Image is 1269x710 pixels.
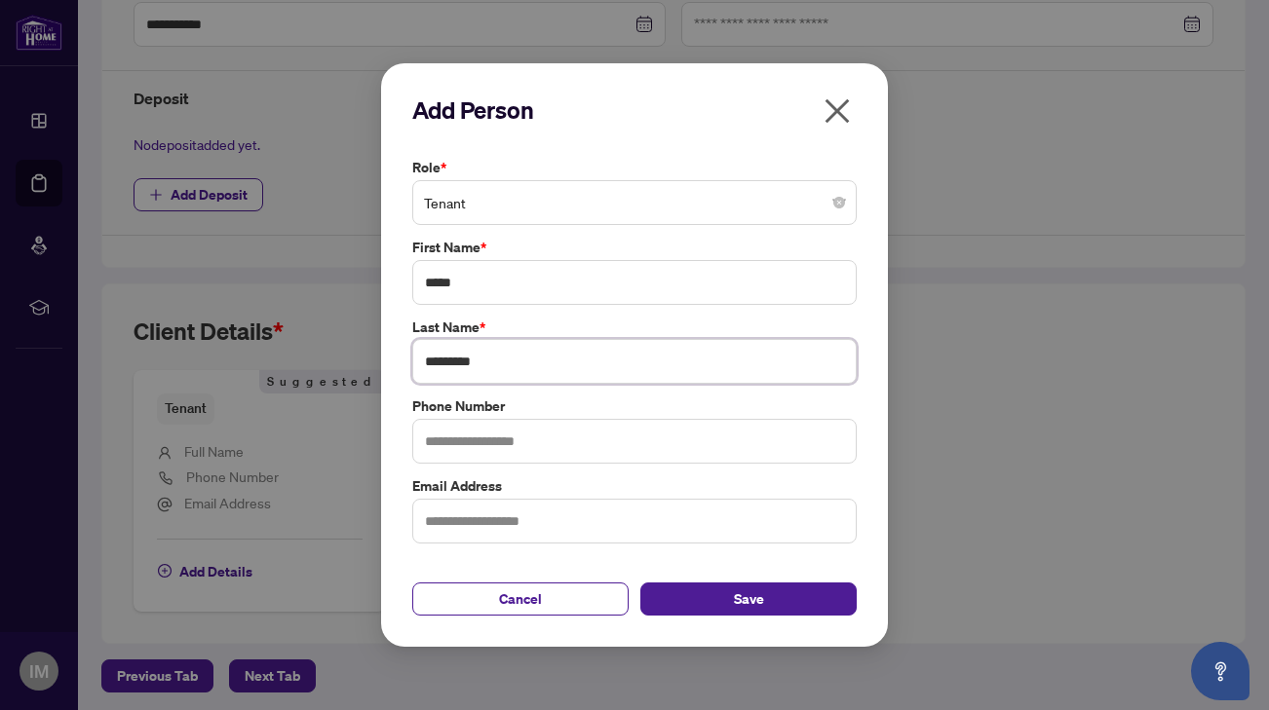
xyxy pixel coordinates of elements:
span: Save [734,583,764,615]
h2: Add Person [412,94,857,126]
span: Tenant [424,184,845,221]
label: Phone Number [412,395,857,417]
label: Role [412,157,857,178]
label: Email Address [412,475,857,497]
span: Cancel [499,583,542,615]
label: First Name [412,237,857,258]
span: close-circle [833,197,845,208]
button: Save [640,582,857,616]
span: close [822,95,853,127]
label: Last Name [412,317,857,338]
button: Cancel [412,582,629,616]
button: Open asap [1191,642,1250,700]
